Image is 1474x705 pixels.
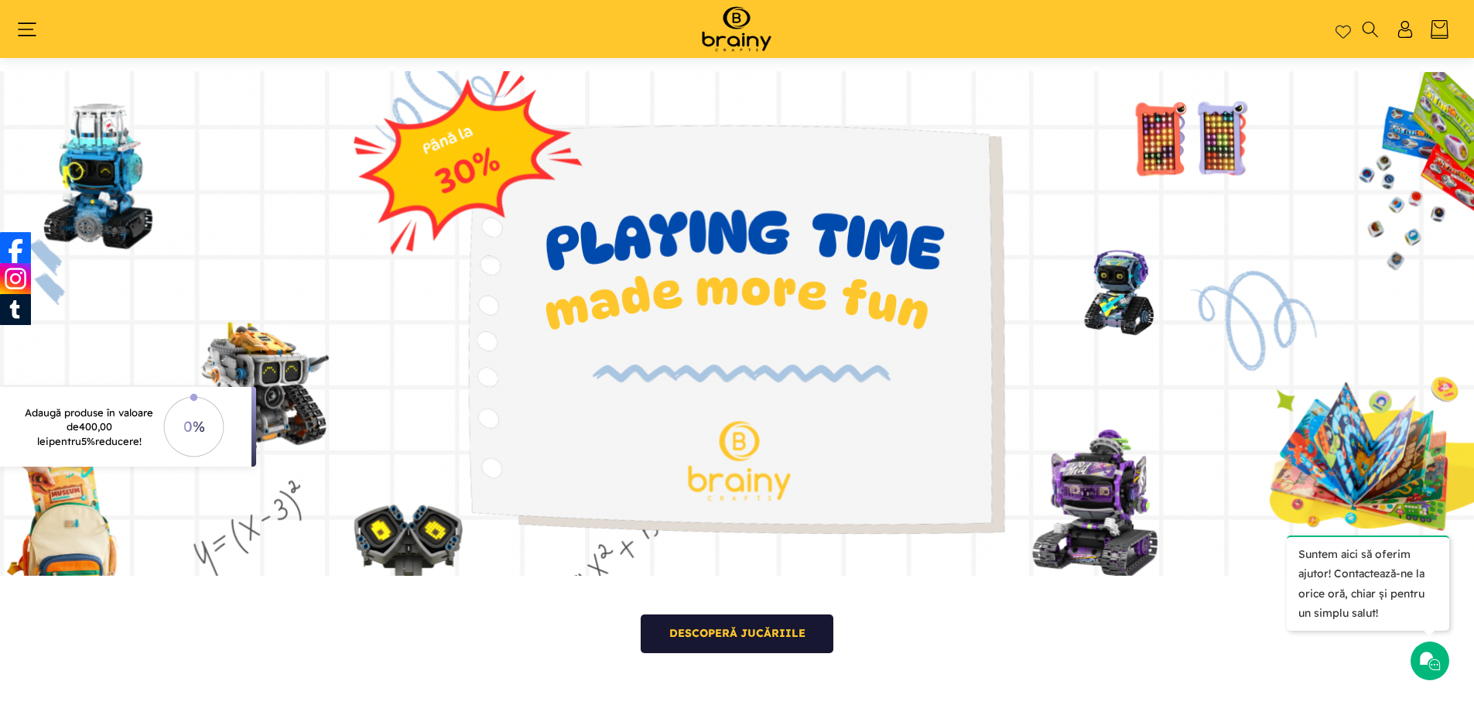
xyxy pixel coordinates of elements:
span: 400,00 lei [37,420,112,447]
summary: Meniu [25,21,44,38]
text: 0% [183,417,204,436]
a: Wishlist page link [1335,22,1351,37]
p: Suntem aici să oferim ajutor! Contactează-ne la orice oră, chiar și pentru un simplu salut! [1287,536,1449,631]
p: Adaugă produse în valoare de pentru reducere! [21,406,157,448]
summary: Căutați [1360,21,1380,38]
img: Chat icon [1418,649,1442,672]
a: Descoperă jucăriile [641,614,833,653]
span: 5% [81,435,95,447]
img: Brainy Crafts [686,4,787,54]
